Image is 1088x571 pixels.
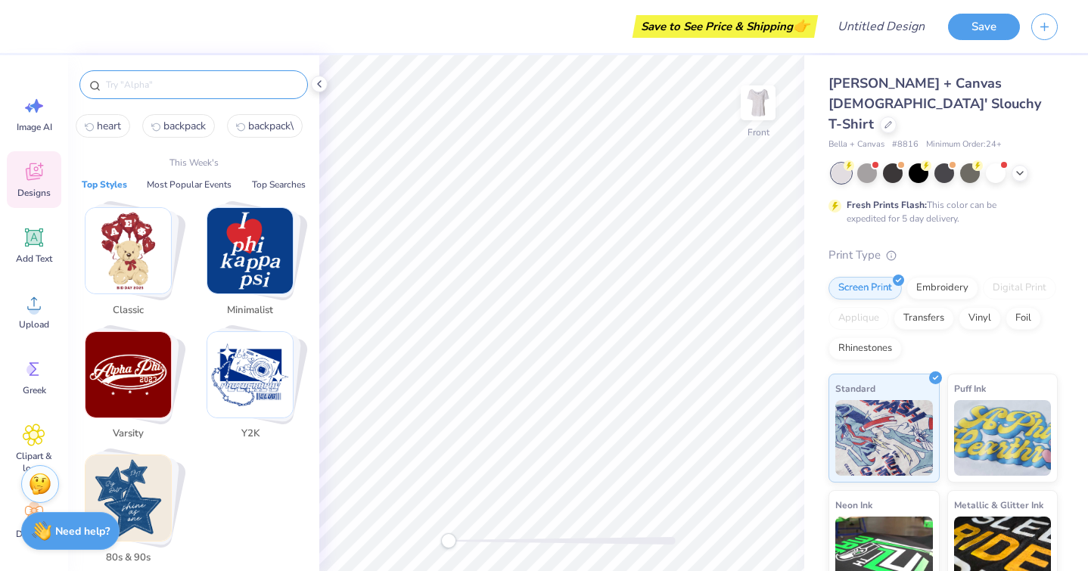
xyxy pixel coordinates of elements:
div: Embroidery [906,277,978,299]
span: # 8816 [892,138,919,151]
p: This Week's [169,156,219,169]
span: Classic [104,303,153,318]
img: Minimalist [207,208,293,293]
img: Varsity [85,332,171,417]
input: Try "Alpha" [104,77,298,92]
div: Front [748,126,769,139]
button: Top Searches [247,177,310,192]
span: Upload [19,318,49,330]
img: Front [743,88,773,118]
img: Y2K [207,332,293,417]
button: Save [948,14,1020,40]
img: 80s & 90s [85,455,171,541]
div: Applique [828,307,889,330]
span: backpack [163,119,206,133]
img: Standard [835,400,933,476]
span: Neon Ink [835,497,872,513]
button: Most Popular Events [142,177,236,192]
span: Standard [835,380,875,396]
img: Classic [85,208,171,293]
div: This color can be expedited for 5 day delivery. [847,198,1033,225]
span: 👉 [793,17,810,35]
span: Varsity [104,427,153,442]
button: Stack Card Button 80s & 90s [76,455,190,571]
input: Untitled Design [825,11,937,42]
span: Bella + Canvas [828,138,884,151]
button: Top Styles [77,177,132,192]
button: heart0 [76,114,130,138]
img: Puff Ink [954,400,1052,476]
span: Minimum Order: 24 + [926,138,1002,151]
div: Transfers [894,307,954,330]
span: Designs [17,187,51,199]
strong: Fresh Prints Flash: [847,199,927,211]
div: Digital Print [983,277,1056,299]
span: Minimalist [225,303,275,318]
div: Screen Print [828,277,902,299]
button: Stack Card Button Y2K [197,331,312,448]
span: Image AI [17,121,52,133]
div: Print Type [828,247,1058,264]
span: Decorate [16,528,52,540]
strong: Need help? [55,524,110,538]
span: Add Text [16,253,52,265]
button: Stack Card Button Varsity [76,331,190,448]
button: Stack Card Button Minimalist [197,207,312,324]
span: Clipart & logos [9,450,59,474]
span: Y2K [225,427,275,442]
div: Vinyl [959,307,1001,330]
div: Foil [1006,307,1041,330]
span: Metallic & Glitter Ink [954,497,1043,513]
div: Accessibility label [441,533,456,548]
span: heart [97,119,121,133]
span: [PERSON_NAME] + Canvas [DEMOGRAPHIC_DATA]' Slouchy T-Shirt [828,74,1041,133]
button: Stack Card Button Classic [76,207,190,324]
span: Puff Ink [954,380,986,396]
button: backpack\2 [227,114,303,138]
span: backpack\ [248,119,294,133]
button: backpack1 [142,114,215,138]
span: 80s & 90s [104,551,153,566]
div: Rhinestones [828,337,902,360]
span: Greek [23,384,46,396]
div: Save to See Price & Shipping [636,15,814,38]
